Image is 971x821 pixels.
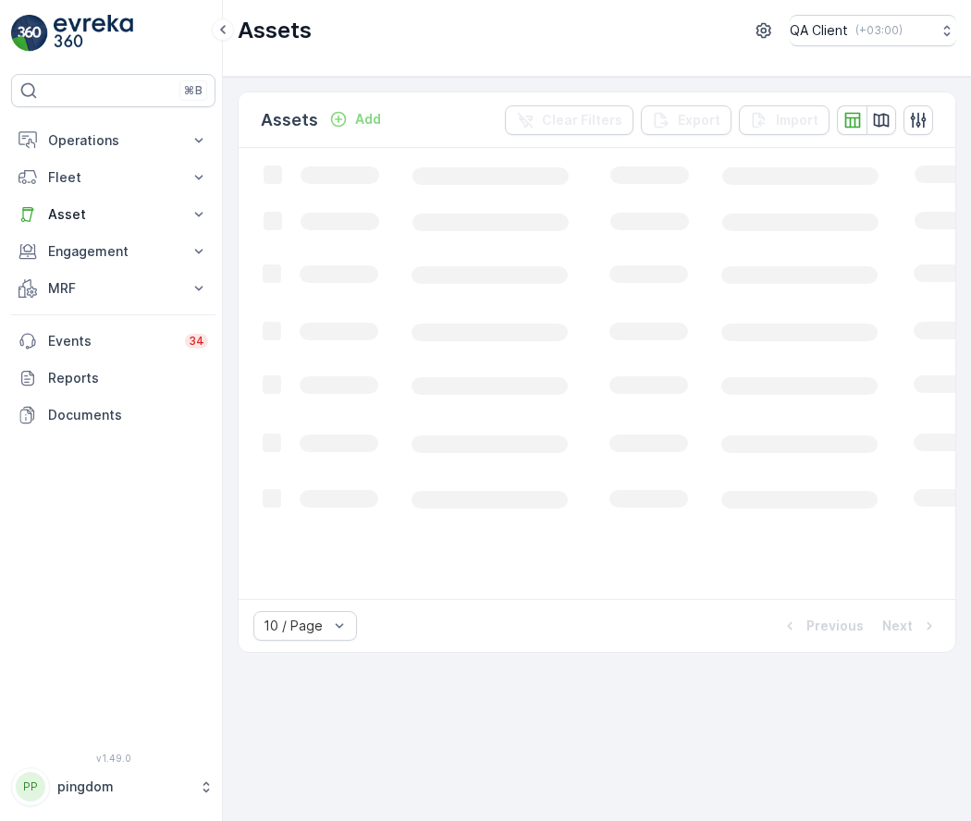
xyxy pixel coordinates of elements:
[11,270,215,307] button: MRF
[189,334,204,349] p: 34
[11,233,215,270] button: Engagement
[790,21,848,40] p: QA Client
[641,105,731,135] button: Export
[322,108,388,130] button: Add
[48,332,174,350] p: Events
[11,159,215,196] button: Fleet
[505,105,633,135] button: Clear Filters
[48,279,178,298] p: MRF
[238,16,312,45] p: Assets
[48,168,178,187] p: Fleet
[806,617,864,635] p: Previous
[11,122,215,159] button: Operations
[11,767,215,806] button: PPpingdom
[11,15,48,52] img: logo
[11,196,215,233] button: Asset
[48,131,178,150] p: Operations
[855,23,903,38] p: ( +03:00 )
[16,772,45,802] div: PP
[57,778,190,796] p: pingdom
[880,615,940,637] button: Next
[261,107,318,133] p: Assets
[184,83,203,98] p: ⌘B
[11,323,215,360] a: Events34
[11,360,215,397] a: Reports
[678,111,720,129] p: Export
[11,397,215,434] a: Documents
[48,205,178,224] p: Asset
[779,615,866,637] button: Previous
[11,753,215,764] span: v 1.49.0
[48,242,178,261] p: Engagement
[48,369,208,387] p: Reports
[739,105,830,135] button: Import
[776,111,818,129] p: Import
[790,15,956,46] button: QA Client(+03:00)
[54,15,133,52] img: logo_light-DOdMpM7g.png
[882,617,913,635] p: Next
[355,110,381,129] p: Add
[48,406,208,424] p: Documents
[542,111,622,129] p: Clear Filters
